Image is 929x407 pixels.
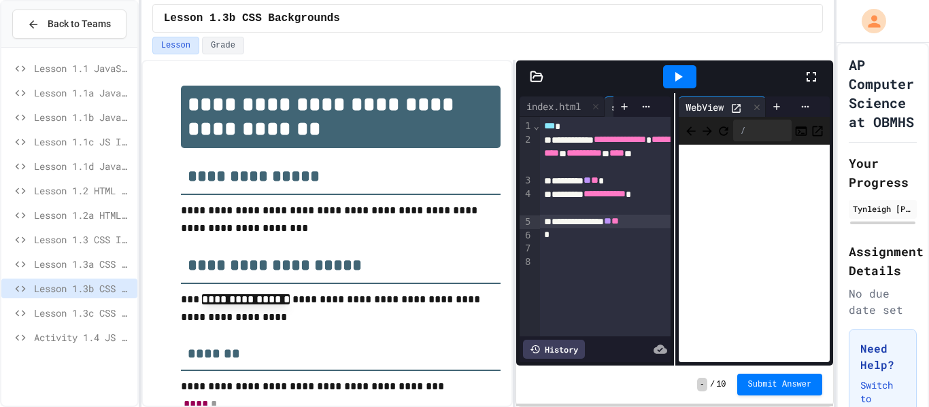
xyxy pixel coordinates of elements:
[34,281,132,296] span: Lesson 1.3b CSS Backgrounds
[34,135,132,149] span: Lesson 1.1c JS Intro
[520,120,533,133] div: 1
[34,159,132,173] span: Lesson 1.1d JavaScript
[520,229,533,243] div: 6
[737,374,823,395] button: Submit Answer
[849,242,917,280] h2: Assignment Details
[684,122,698,139] span: Back
[679,96,766,117] div: WebView
[520,133,533,174] div: 2
[717,122,730,139] button: Refresh
[860,340,905,373] h3: Need Help?
[34,306,132,320] span: Lesson 1.3c CSS Margins & Padding
[520,242,533,255] div: 7
[202,37,244,54] button: Grade
[697,378,707,391] span: -
[34,183,132,198] span: Lesson 1.2 HTML Basics
[811,122,824,139] button: Open in new tab
[733,120,792,141] div: /
[847,5,890,37] div: My Account
[12,10,126,39] button: Back to Teams
[605,96,690,117] div: styles.css
[700,122,714,139] span: Forward
[716,379,726,390] span: 10
[605,100,673,114] div: styles.css
[48,17,111,31] span: Back to Teams
[710,379,715,390] span: /
[520,215,533,229] div: 5
[520,188,533,215] div: 4
[34,110,132,124] span: Lesson 1.1b JavaScript Intro
[849,55,917,131] h1: AP Computer Science at OBMHS
[679,100,730,114] div: WebView
[152,37,199,54] button: Lesson
[849,285,917,318] div: No due date set
[533,120,540,131] span: Fold line
[523,340,585,359] div: History
[34,61,132,75] span: Lesson 1.1 JavaScript Intro
[748,379,812,390] span: Submit Answer
[520,96,605,117] div: index.html
[34,232,132,247] span: Lesson 1.3 CSS Introduction
[34,257,132,271] span: Lesson 1.3a CSS Selectors
[853,202,913,215] div: Tynleigh [PERSON_NAME]
[164,10,340,26] span: Lesson 1.3b CSS Backgrounds
[520,174,533,188] div: 3
[34,208,132,222] span: Lesson 1.2a HTML Continued
[34,86,132,100] span: Lesson 1.1a JavaScript Intro
[520,99,588,113] div: index.html
[34,330,132,344] span: Activity 1.4 JS Animation Intro
[520,255,533,269] div: 8
[849,154,917,192] h2: Your Progress
[794,122,808,139] button: Console
[679,145,830,363] iframe: Web Preview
